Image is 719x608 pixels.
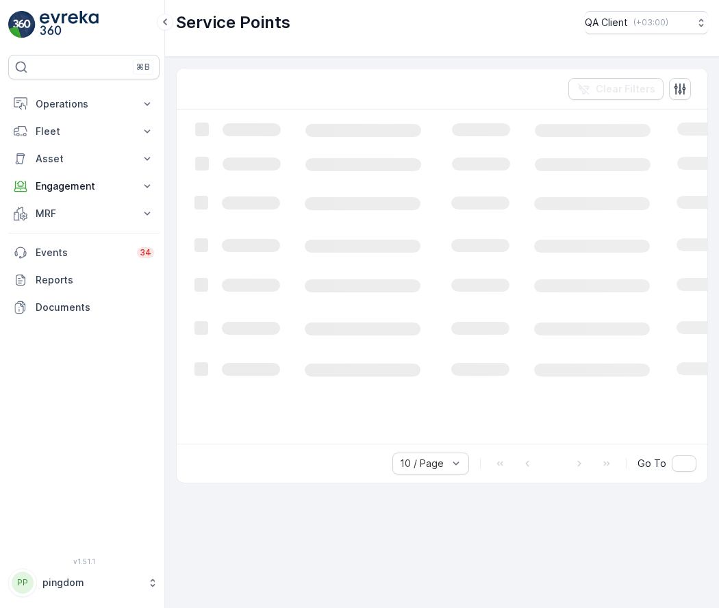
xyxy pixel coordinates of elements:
p: Operations [36,97,132,111]
p: Documents [36,301,154,314]
p: Fleet [36,125,132,138]
button: Operations [8,90,160,118]
span: v 1.51.1 [8,557,160,566]
p: 34 [140,247,151,258]
img: logo [8,11,36,38]
p: Engagement [36,179,132,193]
button: QA Client(+03:00) [585,11,708,34]
div: PP [12,572,34,594]
button: Asset [8,145,160,173]
img: logo_light-DOdMpM7g.png [40,11,99,38]
p: QA Client [585,16,628,29]
button: MRF [8,200,160,227]
a: Documents [8,294,160,321]
p: Reports [36,273,154,287]
p: Service Points [176,12,290,34]
p: pingdom [42,576,140,590]
p: ( +03:00 ) [633,17,668,28]
p: ⌘B [136,62,150,73]
p: Asset [36,152,132,166]
button: Engagement [8,173,160,200]
button: Clear Filters [568,78,664,100]
p: MRF [36,207,132,220]
a: Events34 [8,239,160,266]
button: PPpingdom [8,568,160,597]
a: Reports [8,266,160,294]
p: Clear Filters [596,82,655,96]
button: Fleet [8,118,160,145]
span: Go To [638,457,666,470]
p: Events [36,246,129,259]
